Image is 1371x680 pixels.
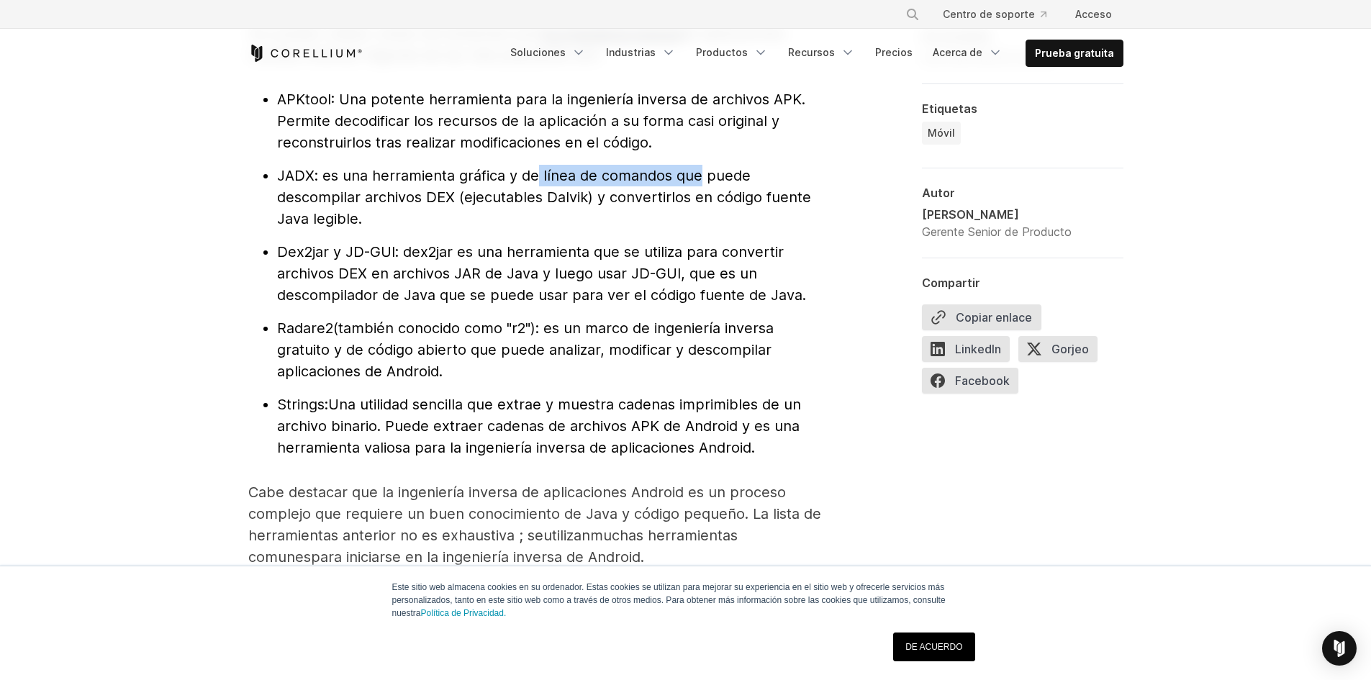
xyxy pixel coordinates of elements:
[922,276,980,290] font: Compartir
[277,167,811,227] font: : es una herramienta gráfica y de línea de comandos que puede descompilar archivos DEX (ejecutabl...
[1322,631,1357,666] div: Open Intercom Messenger
[928,127,955,139] font: Móvil
[606,46,656,58] font: Industrias
[922,304,1041,330] button: Copiar enlace
[1075,8,1112,20] font: Acceso
[905,642,962,652] font: DE ACUERDO
[900,1,926,27] button: Buscar
[277,319,333,337] font: Radare2
[875,46,913,58] font: Precios
[888,1,1123,27] div: Menú de navegación
[543,527,590,544] font: utilizan
[311,548,644,566] font: para iniciarse en la ingeniería inversa de Android.
[502,40,1123,67] div: Menú de navegación
[943,8,1035,20] font: Centro de soporte
[277,91,805,151] font: : Una potente herramienta para la ingeniería inversa de archivos APK. Permite decodificar los rec...
[922,122,961,145] a: Móvil
[788,46,835,58] font: Recursos
[922,368,1027,399] a: Facebook
[1035,47,1114,59] font: Prueba gratuita
[1018,336,1106,368] a: Gorjeo
[922,225,1072,239] font: Gerente Senior de Producto
[955,342,1001,356] font: LinkedIn
[392,582,946,618] font: Este sitio web almacena cookies en su ordenador. Estas cookies se utilizan para mejorar su experi...
[248,45,363,62] a: Inicio de Corellium
[510,46,566,58] font: Soluciones
[955,373,1010,388] font: Facebook
[922,101,977,116] font: Etiquetas
[421,608,507,618] a: Política de Privacidad.
[696,46,748,58] font: Productos
[277,243,806,304] font: : dex2jar es una herramienta que se utiliza para convertir archivos DEX en archivos JAR de Java y...
[933,46,982,58] font: Acerca de
[277,91,331,108] font: APKtool
[1051,342,1089,356] font: Gorjeo
[922,336,1018,368] a: LinkedIn
[277,396,328,413] font: Strings:
[893,633,974,661] a: DE ACUERDO
[248,484,821,544] font: Cabe destacar que la ingeniería inversa de aplicaciones Android es un proceso complejo que requie...
[277,319,774,380] font: (también conocido como "r2"): es un marco de ingeniería inversa gratuito y de código abierto que ...
[922,186,955,200] font: Autor
[922,207,1019,222] font: [PERSON_NAME]
[277,396,801,456] font: Una utilidad sencilla que extrae y muestra cadenas imprimibles de un archivo binario. Puede extra...
[277,167,315,184] font: JADX
[277,243,395,260] font: Dex2jar y JD-GUI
